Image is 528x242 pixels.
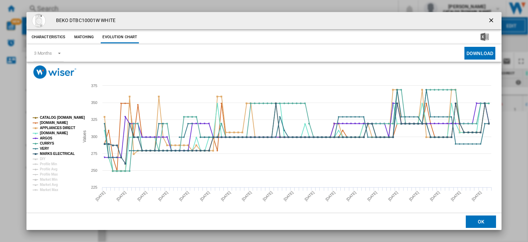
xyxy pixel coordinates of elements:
tspan: [DATE] [262,190,273,202]
tspan: [DATE] [199,190,210,202]
button: Characteristics [30,31,67,43]
tspan: Market Min [40,178,57,181]
tspan: [DATE] [283,190,294,202]
tspan: [DATE] [115,190,127,202]
button: Download in Excel [470,31,500,43]
tspan: 350 [91,101,97,105]
tspan: CURRYS [40,141,54,145]
tspan: [DATE] [429,190,440,202]
tspan: APPLIANCES DIRECT [40,126,75,130]
tspan: 250 [91,168,97,172]
tspan: Profile Min [40,162,57,166]
tspan: Market Avg [40,183,58,187]
tspan: DIY [40,157,46,161]
tspan: [DATE] [408,190,419,202]
ng-md-icon: getI18NText('BUTTONS.CLOSE_DIALOG') [488,17,496,25]
img: logo_wiser_300x94.png [33,65,76,79]
img: excel-24x24.png [481,33,489,41]
tspan: [DATE] [304,190,315,202]
tspan: [DATE] [366,190,378,202]
tspan: VERY [40,147,49,150]
tspan: CATALOG [DOMAIN_NAME] [40,116,85,119]
button: Matching [69,31,99,43]
tspan: Profile Max [40,172,58,176]
button: OK [466,215,496,228]
tspan: Market Max [40,188,58,192]
tspan: MARKS ELECTRICAL [40,152,75,156]
tspan: [DATE] [471,190,482,202]
tspan: 275 [91,151,97,156]
tspan: [DATE] [324,190,336,202]
tspan: 300 [91,135,97,139]
div: 3 Months [34,51,52,56]
tspan: ARGOS [40,136,53,140]
tspan: [DATE] [136,190,148,202]
tspan: Profile Avg [40,167,57,171]
tspan: [DATE] [157,190,169,202]
tspan: [DATE] [345,190,357,202]
tspan: [DATE] [95,190,106,202]
button: Download [464,47,495,60]
tspan: [DATE] [178,190,190,202]
tspan: [DOMAIN_NAME] [40,121,68,125]
button: Evolution chart [101,31,139,43]
button: getI18NText('BUTTONS.CLOSE_DIALOG') [485,14,499,28]
tspan: 375 [91,84,97,88]
tspan: [DATE] [241,190,252,202]
tspan: [DOMAIN_NAME] [40,131,68,135]
h4: BEKO DTBC10001W WHITE [53,17,115,24]
tspan: [DATE] [220,190,231,202]
img: 10181334 [32,14,46,28]
tspan: [DATE] [450,190,461,202]
md-dialog: Product popup [26,12,502,230]
tspan: 325 [91,117,97,122]
tspan: 225 [91,185,97,189]
tspan: Values [82,130,87,143]
tspan: [DATE] [387,190,399,202]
